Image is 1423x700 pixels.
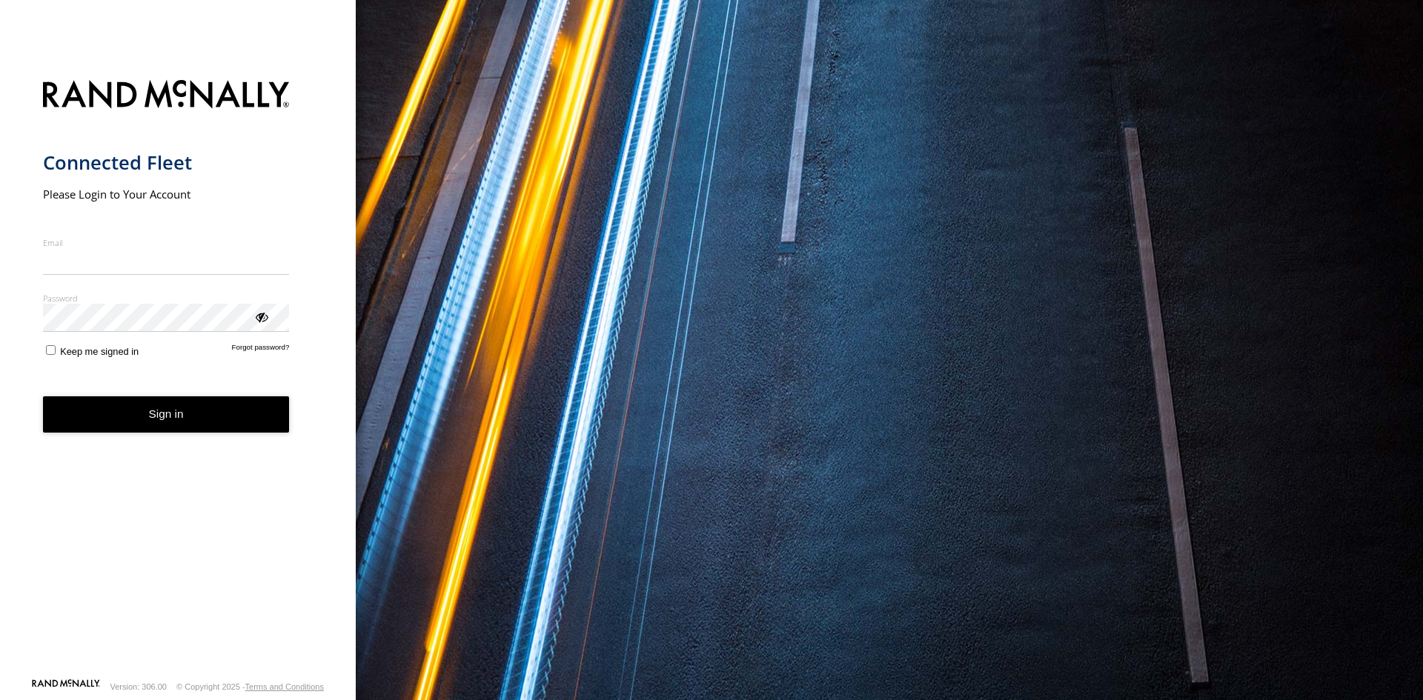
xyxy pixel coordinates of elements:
div: ViewPassword [253,309,268,324]
a: Visit our Website [32,679,100,694]
h1: Connected Fleet [43,150,290,175]
label: Email [43,237,290,248]
img: Rand McNally [43,77,290,115]
a: Forgot password? [232,343,290,357]
form: main [43,71,314,678]
h2: Please Login to Your Account [43,187,290,201]
button: Sign in [43,396,290,433]
a: Terms and Conditions [245,682,324,691]
span: Keep me signed in [60,346,139,357]
div: Version: 306.00 [110,682,167,691]
input: Keep me signed in [46,345,56,355]
label: Password [43,293,290,304]
div: © Copyright 2025 - [176,682,324,691]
